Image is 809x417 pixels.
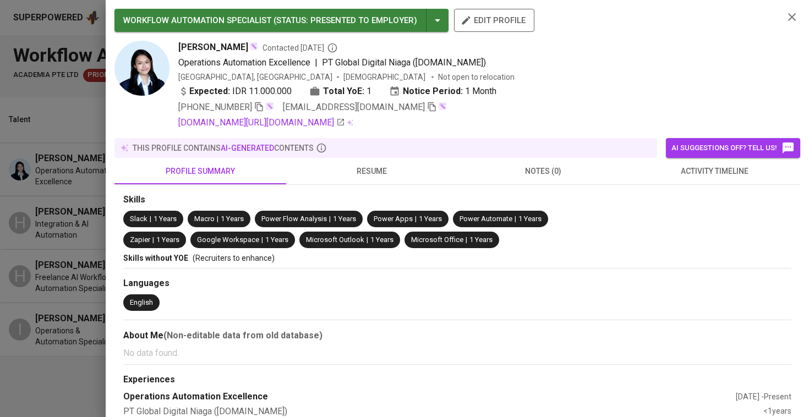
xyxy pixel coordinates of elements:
[261,215,327,223] span: Power Flow Analysis
[178,57,310,68] span: Operations Automation Excellence
[154,215,177,223] span: 1 Years
[178,116,345,129] a: [DOMAIN_NAME][URL][DOMAIN_NAME]
[671,141,795,155] span: AI suggestions off? Tell us!
[123,277,791,290] div: Languages
[189,85,230,98] b: Expected:
[261,235,263,245] span: |
[327,42,338,53] svg: By Batam recruiter
[133,142,314,153] p: this profile contains contents
[283,102,425,112] span: [EMAIL_ADDRESS][DOMAIN_NAME]
[389,85,496,98] div: 1 Month
[438,72,515,83] p: Not open to relocation
[293,164,451,178] span: resume
[123,329,791,342] div: About Me
[194,215,215,223] span: Macro
[130,235,150,244] span: Zapier
[123,374,791,386] div: Experiences
[156,235,179,244] span: 1 Years
[419,215,442,223] span: 1 Years
[265,235,288,244] span: 1 Years
[518,215,542,223] span: 1 Years
[333,215,356,223] span: 1 Years
[411,235,463,244] span: Microsoft Office
[454,9,534,32] button: edit profile
[221,144,274,152] span: AI-generated
[322,57,486,68] span: PT Global Digital Niaga ([DOMAIN_NAME])
[123,194,791,206] div: Skills
[666,138,800,158] button: AI suggestions off? Tell us!
[466,235,467,245] span: |
[329,214,331,224] span: |
[343,72,427,83] span: [DEMOGRAPHIC_DATA]
[374,215,413,223] span: Power Apps
[263,42,338,53] span: Contacted [DATE]
[460,215,512,223] span: Power Automate
[736,391,791,402] div: [DATE] - Present
[469,235,493,244] span: 1 Years
[249,42,258,51] img: magic_wand.svg
[178,102,252,112] span: [PHONE_NUMBER]
[163,330,322,341] b: (Non-editable data from old database)
[114,41,170,96] img: 81058faccd849857c829148aa2ee2397.png
[515,214,516,224] span: |
[454,15,534,24] a: edit profile
[178,85,292,98] div: IDR 11.000.000
[636,164,794,178] span: activity timeline
[130,215,147,223] span: Slack
[193,254,275,262] span: (Recruiters to enhance)
[323,85,364,98] b: Total YoE:
[221,215,244,223] span: 1 Years
[265,102,274,111] img: magic_wand.svg
[438,102,447,111] img: magic_wand.svg
[123,15,271,25] span: WORKFLOW AUTOMATION SPECIALIST
[123,254,188,262] span: Skills without YOE
[130,298,153,308] div: English
[217,214,218,224] span: |
[315,56,318,69] span: |
[178,41,248,54] span: [PERSON_NAME]
[415,214,417,224] span: |
[123,347,791,360] p: No data found.
[403,85,463,98] b: Notice Period:
[150,214,151,224] span: |
[367,85,371,98] span: 1
[464,164,622,178] span: notes (0)
[306,235,364,244] span: Microsoft Outlook
[370,235,393,244] span: 1 Years
[152,235,154,245] span: |
[197,235,259,244] span: Google Workspace
[114,9,449,32] button: WORKFLOW AUTOMATION SPECIALIST (STATUS: Presented to Employer)
[178,72,332,83] div: [GEOGRAPHIC_DATA], [GEOGRAPHIC_DATA]
[367,235,368,245] span: |
[121,164,280,178] span: profile summary
[274,15,417,25] span: ( STATUS : Presented to Employer )
[123,391,736,403] div: Operations Automation Excellence
[463,13,526,28] span: edit profile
